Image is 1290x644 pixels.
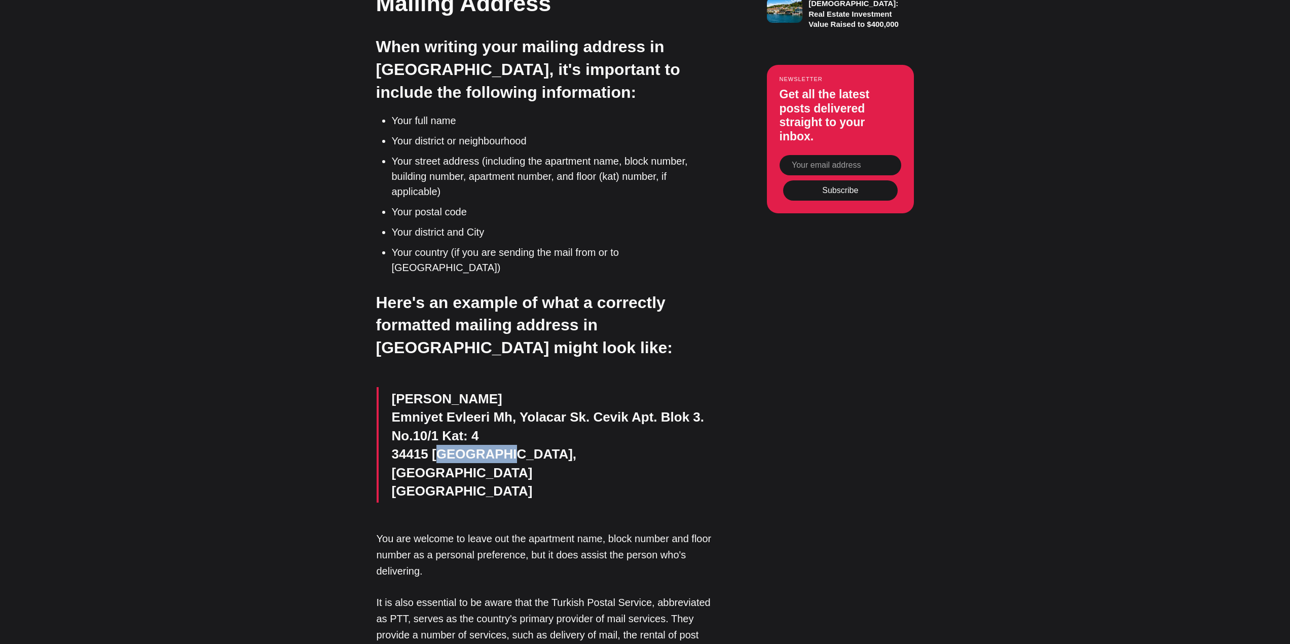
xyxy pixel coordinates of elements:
h3: Here's an example of what a correctly formatted mailing address in [GEOGRAPHIC_DATA] might look l... [376,291,716,359]
li: Your street address (including the apartment name, block number, building number, apartment numbe... [392,154,716,199]
li: Your district or neighbourhood [392,133,716,148]
p: [PERSON_NAME] Emniyet Evleeri Mh, Yolacar Sk. Cevik Apt. Blok 3. No.10/1 Kat: 4 34415 [GEOGRAPHIC... [392,390,716,500]
small: Newsletter [780,76,901,82]
button: Subscribe [783,180,898,201]
li: Your district and City [392,224,716,240]
input: Your email address [780,155,901,175]
li: Your postal code [392,204,716,219]
li: Your country (if you are sending the mail from or to [GEOGRAPHIC_DATA]) [392,245,716,275]
p: You are welcome to leave out the apartment name, block number and floor number as a personal pref... [377,531,716,579]
h3: When writing your mailing address in [GEOGRAPHIC_DATA], it's important to include the following i... [376,35,716,103]
h3: Get all the latest posts delivered straight to your inbox. [780,88,901,143]
li: Your full name [392,113,716,128]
